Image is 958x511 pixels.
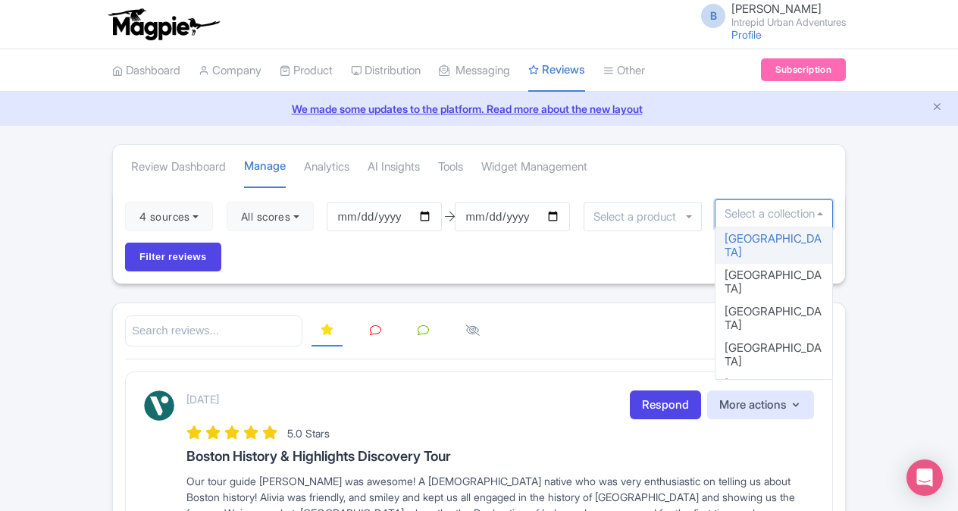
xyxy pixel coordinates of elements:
[725,207,823,221] input: Select a collection
[707,390,814,420] button: More actions
[244,146,286,189] a: Manage
[715,264,832,300] div: [GEOGRAPHIC_DATA]
[227,202,314,232] button: All scores
[731,17,846,27] small: Intrepid Urban Adventures
[715,373,832,409] div: [GEOGRAPHIC_DATA]
[186,391,219,407] p: [DATE]
[931,99,943,117] button: Close announcement
[199,50,261,92] a: Company
[701,4,725,28] span: B
[438,146,463,188] a: Tools
[304,146,349,188] a: Analytics
[144,390,174,421] img: Viator Logo
[105,8,222,41] img: logo-ab69f6fb50320c5b225c76a69d11143b.png
[731,2,822,16] span: [PERSON_NAME]
[125,243,221,271] input: Filter reviews
[715,227,832,264] div: [GEOGRAPHIC_DATA]
[630,390,701,420] a: Respond
[603,50,645,92] a: Other
[761,58,846,81] a: Subscription
[186,449,814,464] h3: Boston History & Highlights Discovery Tour
[287,427,330,440] span: 5.0 Stars
[528,49,585,92] a: Reviews
[125,315,302,346] input: Search reviews...
[9,101,949,117] a: We made some updates to the platform. Read more about the new layout
[731,28,762,41] a: Profile
[112,50,180,92] a: Dashboard
[125,202,213,232] button: 4 sources
[715,337,832,373] div: [GEOGRAPHIC_DATA]
[131,146,226,188] a: Review Dashboard
[715,300,832,337] div: [GEOGRAPHIC_DATA]
[906,459,943,496] div: Open Intercom Messenger
[351,50,421,92] a: Distribution
[439,50,510,92] a: Messaging
[692,3,846,27] a: B [PERSON_NAME] Intrepid Urban Adventures
[481,146,587,188] a: Widget Management
[593,210,684,224] input: Select a product
[368,146,420,188] a: AI Insights
[280,50,333,92] a: Product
